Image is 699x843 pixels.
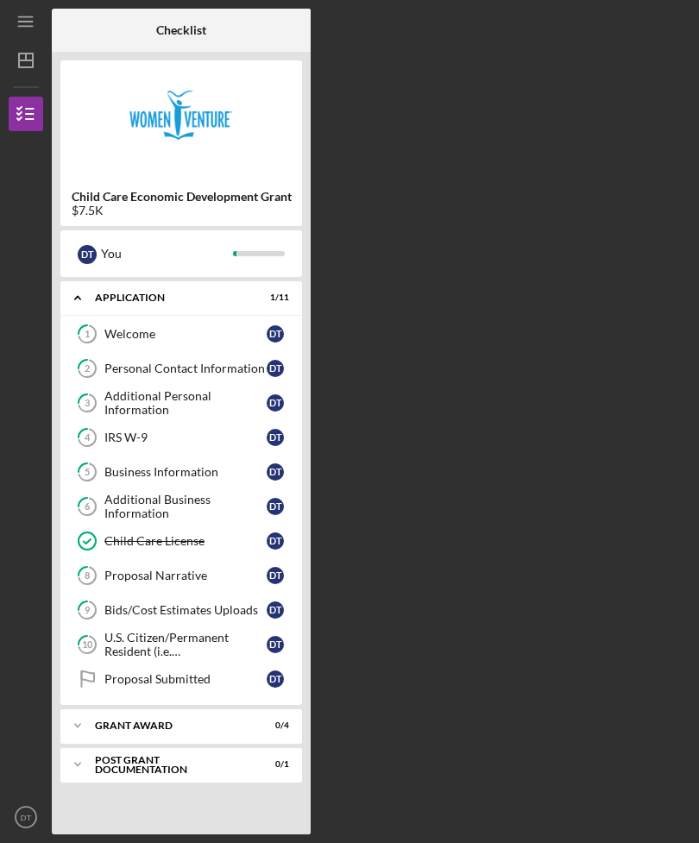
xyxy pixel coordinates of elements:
[85,398,90,409] tspan: 3
[267,532,284,550] div: D T
[267,394,284,412] div: D T
[104,362,267,375] div: Personal Contact Information
[101,239,233,268] div: You
[69,524,293,558] a: Child Care LicenseDT
[60,69,302,173] img: Product logo
[69,455,293,489] a: 5Business InformationDT
[82,639,93,651] tspan: 10
[21,813,32,822] text: DT
[85,432,91,444] tspan: 4
[69,593,293,627] a: 9Bids/Cost Estimates UploadsDT
[104,631,267,658] div: U.S. Citizen/Permanent Resident (i.e. [DEMOGRAPHIC_DATA])?
[267,601,284,619] div: D T
[267,325,284,343] div: D T
[267,498,284,515] div: D T
[258,759,289,770] div: 0 / 1
[85,329,90,340] tspan: 1
[69,386,293,420] a: 3Additional Personal InformationDT
[85,570,90,582] tspan: 8
[85,363,90,374] tspan: 2
[69,662,293,696] a: Proposal SubmittedDT
[69,317,293,351] a: 1WelcomeDT
[258,293,289,303] div: 1 / 11
[267,567,284,584] div: D T
[85,467,90,478] tspan: 5
[258,720,289,731] div: 0 / 4
[69,489,293,524] a: 6Additional Business InformationDT
[104,389,267,417] div: Additional Personal Information
[104,672,267,686] div: Proposal Submitted
[104,327,267,341] div: Welcome
[69,351,293,386] a: 2Personal Contact InformationDT
[69,558,293,593] a: 8Proposal NarrativeDT
[267,429,284,446] div: D T
[104,493,267,520] div: Additional Business Information
[104,569,267,582] div: Proposal Narrative
[69,627,293,662] a: 10U.S. Citizen/Permanent Resident (i.e. [DEMOGRAPHIC_DATA])?DT
[95,755,246,775] div: Post Grant Documentation
[9,800,43,834] button: DT
[72,190,292,204] b: Child Care Economic Development Grant
[104,534,267,548] div: Child Care License
[95,720,246,731] div: Grant Award
[156,23,206,37] b: Checklist
[267,636,284,653] div: D T
[267,463,284,481] div: D T
[104,603,267,617] div: Bids/Cost Estimates Uploads
[267,360,284,377] div: D T
[95,293,246,303] div: Application
[85,501,91,513] tspan: 6
[104,465,267,479] div: Business Information
[72,204,292,217] div: $7.5K
[267,670,284,688] div: D T
[104,431,267,444] div: IRS W-9
[78,245,97,264] div: D T
[85,605,91,616] tspan: 9
[69,420,293,455] a: 4IRS W-9DT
